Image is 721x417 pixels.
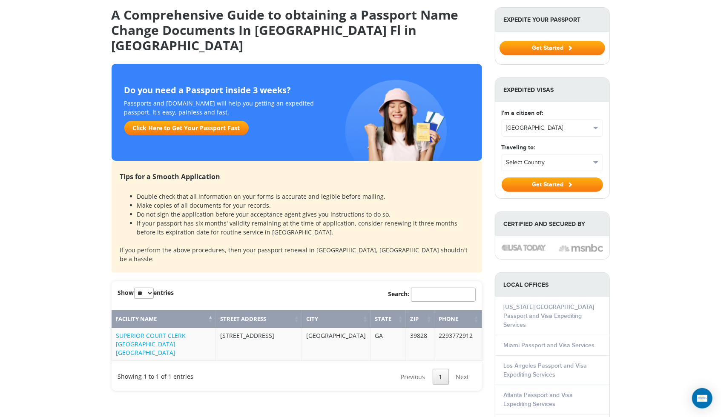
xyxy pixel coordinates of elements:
[116,331,186,357] a: SUPERIOR COURT CLERK [GEOGRAPHIC_DATA] [GEOGRAPHIC_DATA]
[302,328,371,361] td: [GEOGRAPHIC_DATA]
[411,288,476,302] input: Search:
[500,41,605,55] button: Get Started
[124,121,249,135] a: Click Here to Get Your Passport Fast
[502,143,535,152] label: Traveling to:
[118,368,194,381] div: Showing 1 to 1 of 1 entries
[388,288,476,302] label: Search:
[124,85,469,95] strong: Do you need a Passport inside 3 weeks?
[406,310,434,328] th: Zip: activate to sort column ascending
[504,391,573,408] a: Atlanta Passport and Visa Expediting Services
[137,192,474,201] li: Double check that all information on your forms is accurate and legible before mailing.
[502,109,543,117] label: I'm a citizen of:
[502,177,603,192] button: Get Started
[434,328,482,361] td: 2293772912
[500,44,605,51] a: Get Started
[118,288,174,299] label: Show entries
[495,8,609,32] strong: Expedite Your Passport
[120,246,474,263] p: If you perform the above procedures, then your passport renewal in [GEOGRAPHIC_DATA], [GEOGRAPHIC...
[502,245,546,251] img: image description
[216,310,302,328] th: Street Address: activate to sort column ascending
[450,369,476,385] a: Next
[495,78,609,102] strong: Expedited Visas
[137,201,474,210] li: Make copies of all documents for your records.
[504,342,595,349] a: Miami Passport and Visa Services
[120,171,474,182] h3: Tips for a Smooth Application
[495,212,609,236] strong: Certified and Secured by
[395,369,432,385] a: Previous
[504,303,595,328] a: [US_STATE][GEOGRAPHIC_DATA] Passport and Visa Expediting Services
[433,369,449,385] a: 1
[502,120,603,136] button: [GEOGRAPHIC_DATA]
[371,328,406,361] td: GA
[137,219,474,237] li: If your passport has six months' validity remaining at the time of application, consider renewing...
[502,154,603,171] button: Select Country
[506,158,591,167] span: Select Country
[495,273,609,297] strong: LOCAL OFFICES
[504,362,587,378] a: Los Angeles Passport and Visa Expediting Services
[559,243,603,253] img: image description
[371,310,406,328] th: State: activate to sort column ascending
[434,310,482,328] th: Phone: activate to sort column ascending
[302,310,371,328] th: City: activate to sort column ascending
[216,328,302,361] td: [STREET_ADDRESS]
[406,328,434,361] td: 39828
[137,210,474,219] li: Do not sign the application before your acceptance agent gives you instructions to do so.
[692,388,712,408] div: Open Intercom Messenger
[121,99,326,140] div: Passports and [DOMAIN_NAME] will help you getting an expedited passport. It's easy, painless and ...
[134,288,154,299] select: Showentries
[112,310,216,328] th: Facility Name: activate to sort column descending
[506,124,591,132] span: [GEOGRAPHIC_DATA]
[112,7,482,53] h1: A Comprehensive Guide to obtaining a Passport Name Change Documents In [GEOGRAPHIC_DATA] Fl in [G...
